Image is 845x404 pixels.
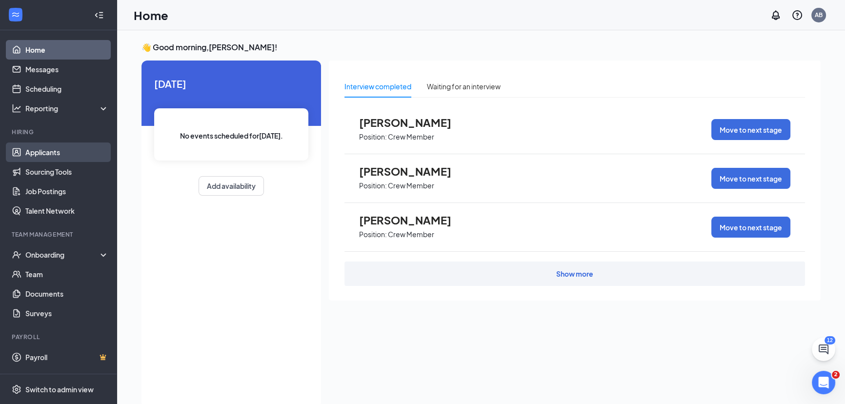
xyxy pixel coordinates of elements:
span: [PERSON_NAME] [359,214,466,226]
svg: Notifications [770,9,782,21]
div: Payroll [12,333,107,341]
svg: WorkstreamLogo [11,10,20,20]
a: Sourcing Tools [25,162,109,182]
svg: Collapse [94,10,104,20]
div: Onboarding [25,250,101,260]
a: Messages [25,60,109,79]
a: PayrollCrown [25,347,109,367]
p: Crew Member [388,132,434,141]
p: Crew Member [388,230,434,239]
a: Team [25,264,109,284]
svg: Settings [12,384,21,394]
p: Position: [359,132,387,141]
span: 2 [832,371,840,379]
div: Switch to admin view [25,384,94,394]
div: Reporting [25,103,109,113]
a: Documents [25,284,109,303]
p: Position: [359,230,387,239]
a: Home [25,40,109,60]
h3: 👋 Good morning, [PERSON_NAME] ! [141,42,821,53]
a: Scheduling [25,79,109,99]
div: 12 [825,336,835,344]
div: Show more [556,269,593,279]
h1: Home [134,7,168,23]
svg: Analysis [12,103,21,113]
iframe: Intercom live chat [812,371,835,394]
span: No events scheduled for [DATE] . [180,130,283,141]
svg: ChatActive [818,343,829,355]
button: Move to next stage [711,217,790,238]
button: ChatActive [812,338,835,361]
a: Applicants [25,142,109,162]
a: Surveys [25,303,109,323]
div: Waiting for an interview [427,81,501,92]
p: Crew Member [388,181,434,190]
div: Team Management [12,230,107,239]
div: AB [815,11,823,19]
div: Hiring [12,128,107,136]
button: Move to next stage [711,168,790,189]
span: [PERSON_NAME] [359,116,466,129]
button: Add availability [199,176,264,196]
div: Interview completed [344,81,411,92]
a: Talent Network [25,201,109,221]
svg: QuestionInfo [791,9,803,21]
a: Job Postings [25,182,109,201]
span: [PERSON_NAME] [359,165,466,178]
button: Move to next stage [711,119,790,140]
p: Position: [359,181,387,190]
svg: UserCheck [12,250,21,260]
span: [DATE] [154,76,308,91]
